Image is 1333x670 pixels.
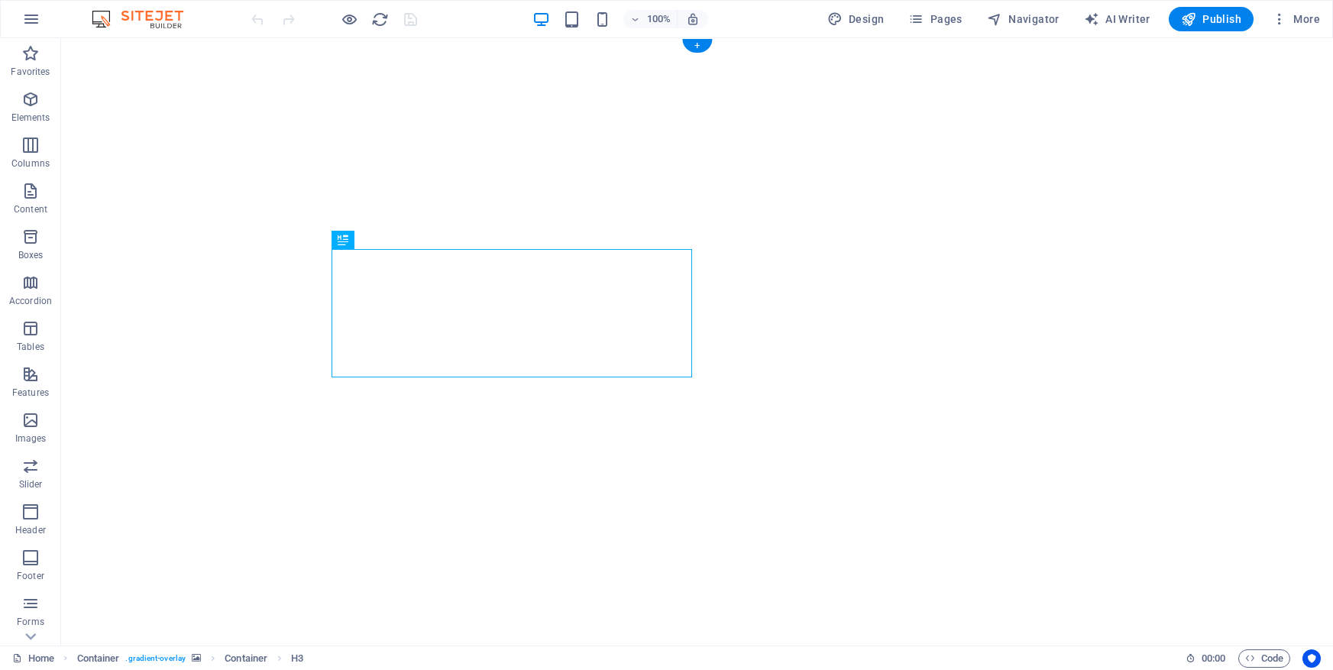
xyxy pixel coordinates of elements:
i: This element contains a background [192,654,201,662]
span: 00 00 [1202,649,1225,668]
i: Reload page [371,11,389,28]
span: More [1272,11,1320,27]
p: Elements [11,112,50,124]
a: Click to cancel selection. Double-click to open Pages [12,649,54,668]
span: Click to select. Double-click to edit [225,649,267,668]
p: Columns [11,157,50,170]
button: reload [370,10,389,28]
nav: breadcrumb [77,649,304,668]
span: Navigator [987,11,1060,27]
span: AI Writer [1084,11,1150,27]
span: : [1212,652,1215,664]
button: Usercentrics [1302,649,1321,668]
p: Features [12,387,49,399]
p: Boxes [18,249,44,261]
div: + [682,39,712,53]
span: Pages [908,11,962,27]
button: 100% [623,10,678,28]
h6: Session time [1186,649,1226,668]
p: Content [14,203,47,215]
i: On resize automatically adjust zoom level to fit chosen device. [686,12,700,26]
img: Editor Logo [88,10,202,28]
button: Pages [902,7,968,31]
p: Footer [17,570,44,582]
p: Forms [17,616,44,628]
span: Code [1245,649,1283,668]
p: Accordion [9,295,52,307]
span: Publish [1181,11,1241,27]
div: Design (Ctrl+Alt+Y) [821,7,891,31]
p: Images [15,432,47,445]
button: Publish [1169,7,1254,31]
span: Click to select. Double-click to edit [77,649,120,668]
span: Click to select. Double-click to edit [291,649,303,668]
button: Code [1238,649,1290,668]
span: . gradient-overlay [125,649,186,668]
p: Header [15,524,46,536]
h6: 100% [646,10,671,28]
p: Slider [19,478,43,490]
p: Tables [17,341,44,353]
button: More [1266,7,1326,31]
p: Favorites [11,66,50,78]
button: Click here to leave preview mode and continue editing [340,10,358,28]
button: Design [821,7,891,31]
button: AI Writer [1078,7,1157,31]
span: Design [827,11,885,27]
button: Navigator [981,7,1066,31]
